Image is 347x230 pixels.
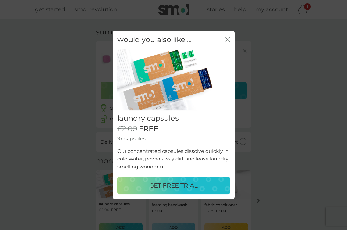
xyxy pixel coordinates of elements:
[149,181,198,191] p: GET FREE TRIAL
[117,135,230,143] p: 9x capsules
[117,147,230,171] p: Our concentrated capsules dissolve quickly in cold water, power away dirt and leave laundry smell...
[117,114,230,123] h2: laundry capsules
[139,125,158,134] span: FREE
[117,177,230,195] button: GET FREE TRIAL
[225,37,230,43] button: close
[117,125,137,134] span: £2.00
[117,35,192,44] h2: would you also like ...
